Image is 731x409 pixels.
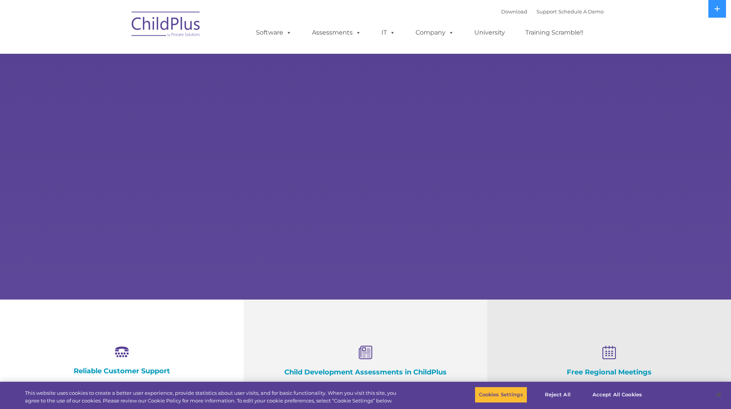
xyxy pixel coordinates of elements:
a: Training Scramble!! [518,25,591,40]
h4: Free Regional Meetings [526,368,693,376]
a: Software [248,25,299,40]
h4: Child Development Assessments in ChildPlus [282,368,449,376]
a: Schedule A Demo [558,8,604,15]
a: Company [408,25,462,40]
img: ChildPlus by Procare Solutions [128,6,205,45]
font: | [501,8,604,15]
a: Download [501,8,527,15]
a: Assessments [304,25,369,40]
div: This website uses cookies to create a better user experience, provide statistics about user visit... [25,389,402,404]
h4: Reliable Customer Support [38,367,205,375]
a: Support [536,8,557,15]
a: IT [374,25,403,40]
button: Cookies Settings [475,387,527,403]
button: Close [710,386,727,403]
button: Reject All [534,387,582,403]
a: University [467,25,513,40]
button: Accept All Cookies [588,387,646,403]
